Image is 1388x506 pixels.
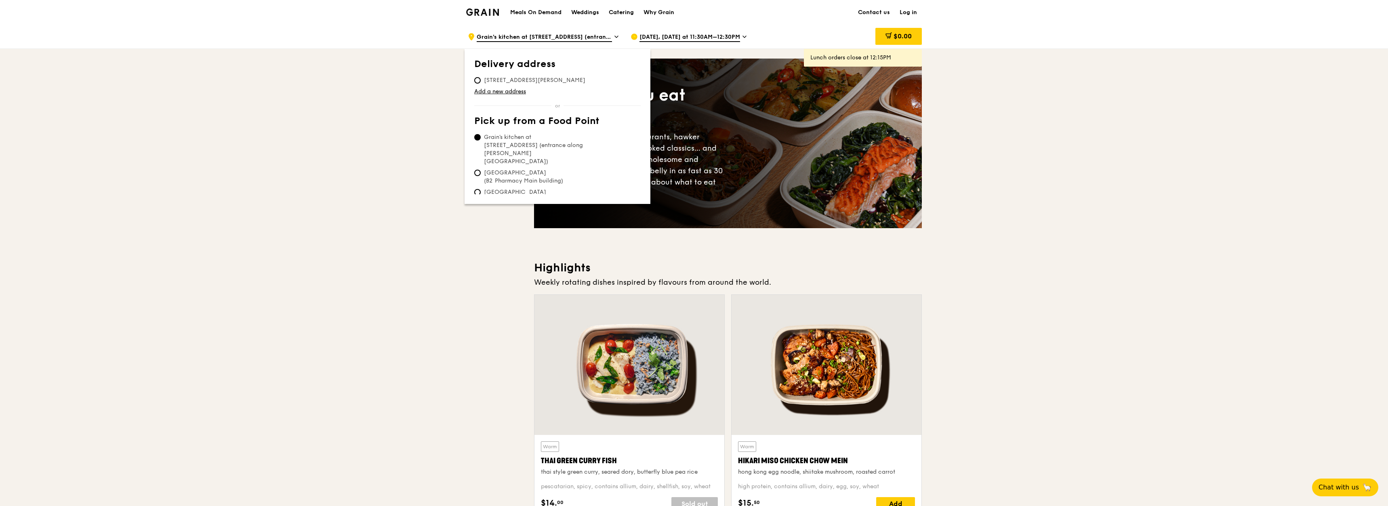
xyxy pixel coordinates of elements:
div: Catering [609,0,634,25]
div: Hikari Miso Chicken Chow Mein [738,455,915,466]
img: Grain [466,8,499,16]
span: [STREET_ADDRESS][PERSON_NAME] [474,76,595,84]
span: Chat with us [1319,483,1359,492]
span: Grain's kitchen at [STREET_ADDRESS] (entrance along [PERSON_NAME][GEOGRAPHIC_DATA]) [474,133,595,166]
div: Weekly rotating dishes inspired by flavours from around the world. [534,277,922,288]
th: Delivery address [474,59,641,73]
div: pescatarian, spicy, contains allium, dairy, shellfish, soy, wheat [541,483,718,491]
a: Weddings [566,0,604,25]
input: Grain's kitchen at [STREET_ADDRESS] (entrance along [PERSON_NAME][GEOGRAPHIC_DATA]) [474,134,481,141]
div: high protein, contains allium, dairy, egg, soy, wheat [738,483,915,491]
input: [GEOGRAPHIC_DATA] (Level 1 [PERSON_NAME] block drop-off point) [474,189,481,195]
span: 🦙 [1362,483,1372,492]
a: Add a new address [474,88,641,96]
span: $0.00 [894,32,912,40]
button: Chat with us🦙 [1312,479,1378,496]
span: [DATE], [DATE] at 11:30AM–12:30PM [639,33,740,42]
div: Lunch orders close at 12:15PM [810,54,915,62]
span: 00 [557,499,564,506]
span: [GEOGRAPHIC_DATA] (Level 1 [PERSON_NAME] block drop-off point) [474,188,595,212]
span: Grain's kitchen at [STREET_ADDRESS] (entrance along [PERSON_NAME][GEOGRAPHIC_DATA]) [477,33,612,42]
h3: Highlights [534,260,922,275]
a: Log in [895,0,922,25]
div: Warm [541,441,559,452]
a: Catering [604,0,639,25]
span: [GEOGRAPHIC_DATA] (B2 Pharmacy Main building) [474,169,595,185]
input: [GEOGRAPHIC_DATA] (B2 Pharmacy Main building) [474,170,481,176]
span: 50 [754,499,760,506]
h1: Meals On Demand [510,8,562,17]
div: Weddings [571,0,599,25]
div: Thai Green Curry Fish [541,455,718,466]
input: [STREET_ADDRESS][PERSON_NAME] [474,77,481,84]
div: Warm [738,441,756,452]
div: hong kong egg noodle, shiitake mushroom, roasted carrot [738,468,915,476]
a: Contact us [853,0,895,25]
a: Why Grain [639,0,679,25]
div: Why Grain [644,0,674,25]
th: Pick up from a Food Point [474,115,641,130]
div: thai style green curry, seared dory, butterfly blue pea rice [541,468,718,476]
